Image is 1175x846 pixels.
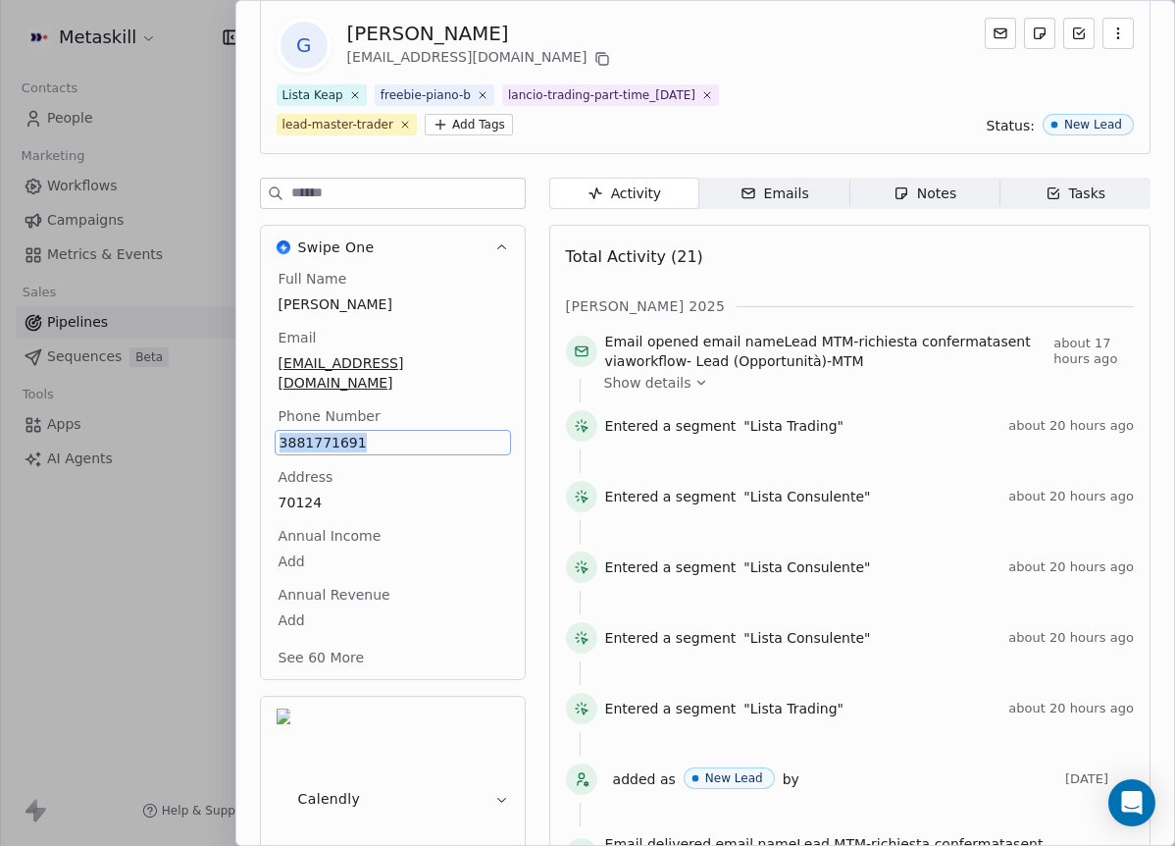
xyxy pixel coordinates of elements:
[566,296,726,316] span: [PERSON_NAME] 2025
[267,640,377,675] button: See 60 More
[1046,184,1106,204] div: Tasks
[347,20,615,47] div: [PERSON_NAME]
[894,184,956,204] div: Notes
[347,47,615,71] div: [EMAIL_ADDRESS][DOMAIN_NAME]
[277,240,290,254] img: Swipe One
[743,699,843,718] span: "Lista Trading"
[613,769,676,789] span: added as
[1008,489,1134,504] span: about 20 hours ago
[785,334,1001,349] span: Lead MTM-richiesta confermata
[275,467,337,487] span: Address
[605,332,1047,371] span: email name sent via workflow -
[425,114,513,135] button: Add Tags
[1008,559,1134,575] span: about 20 hours ago
[298,789,361,809] span: Calendly
[743,487,870,506] span: "Lista Consulente"
[279,294,507,314] span: [PERSON_NAME]
[605,487,737,506] span: Entered a segment
[987,116,1035,135] span: Status:
[743,557,870,577] span: "Lista Consulente"
[783,769,799,789] span: by
[743,628,870,648] span: "Lista Consulente"
[261,269,525,679] div: Swipe OneSwipe One
[508,86,695,104] div: lancio-trading-part-time_[DATE]
[604,373,1120,393] a: Show details
[1053,336,1134,367] span: about 17 hours ago
[261,226,525,269] button: Swipe OneSwipe One
[279,353,507,393] span: [EMAIL_ADDRESS][DOMAIN_NAME]
[743,416,843,436] span: "Lista Trading"
[605,416,737,436] span: Entered a segment
[279,493,507,512] span: 70124
[279,552,507,571] span: Add
[282,86,343,104] div: Lista Keap
[604,373,691,393] span: Show details
[1108,779,1155,826] div: Open Intercom Messenger
[275,526,385,546] span: Annual Income
[605,628,737,648] span: Entered a segment
[605,699,737,718] span: Entered a segment
[282,116,393,133] div: lead-master-trader
[275,269,351,289] span: Full Name
[705,771,763,785] div: New Lead
[1064,118,1122,132] div: New Lead
[1008,630,1134,646] span: about 20 hours ago
[298,238,375,257] span: Swipe One
[1065,771,1134,787] span: [DATE]
[566,247,703,266] span: Total Activity (21)
[605,334,699,349] span: Email opened
[275,328,321,347] span: Email
[279,610,507,630] span: Add
[1008,701,1134,716] span: about 20 hours ago
[275,406,384,426] span: Phone Number
[281,22,328,69] span: G
[605,557,737,577] span: Entered a segment
[280,433,506,452] span: 3881771691
[1008,418,1134,434] span: about 20 hours ago
[696,353,864,369] span: Lead (Opportunità)-MTM
[381,86,471,104] div: freebie-piano-b
[741,184,809,204] div: Emails
[275,585,394,605] span: Annual Revenue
